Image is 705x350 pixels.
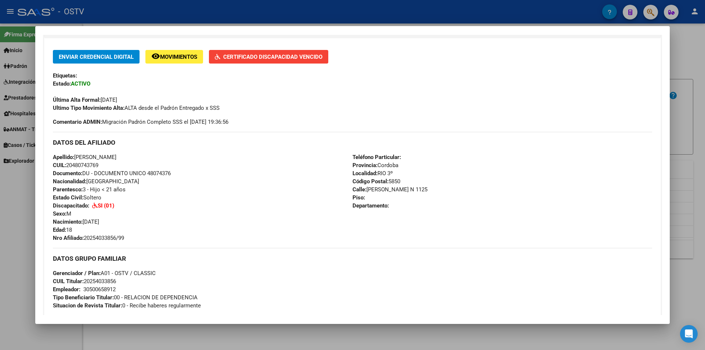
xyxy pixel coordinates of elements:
span: ALTA desde el Padrón Entregado x SSS [53,105,220,111]
strong: Edad: [53,227,66,233]
strong: SI (01) [98,202,114,209]
span: 20480743769 [53,162,98,169]
strong: Ultimo Tipo Movimiento Alta: [53,105,124,111]
span: DU - DOCUMENTO UNICO 48074376 [53,170,171,177]
span: Movimientos [160,54,197,60]
span: 18 [53,227,72,233]
strong: Parentesco: [53,186,83,193]
div: Open Intercom Messenger [680,325,698,343]
button: Certificado Discapacidad Vencido [209,50,328,64]
span: 3 - Hijo < 21 años [53,186,126,193]
span: Enviar Credencial Digital [59,54,134,60]
h3: DATOS GRUPO FAMILIAR [53,255,652,263]
span: [PERSON_NAME] N 1125 [352,186,427,193]
span: Certificado Discapacidad Vencido [223,54,322,60]
strong: Discapacitado: [53,202,89,209]
strong: CUIL Titular: [53,278,84,285]
strong: Nro Afiliado: [53,235,84,241]
strong: Nacimiento: [53,219,83,225]
strong: Comentario ADMIN: [53,119,102,125]
strong: ACTIVO [71,80,90,87]
strong: Departamento: [352,202,389,209]
span: 5850 [352,178,400,185]
strong: Apellido: [53,154,74,160]
strong: Provincia: [352,162,377,169]
div: 30500658912 [83,285,116,293]
button: Enviar Credencial Digital [53,50,140,64]
strong: Situacion de Revista Titular: [53,302,122,309]
button: Movimientos [145,50,203,64]
span: [DATE] [53,97,117,103]
strong: Documento: [53,170,82,177]
span: 20254033856 [53,278,116,285]
strong: Sexo: [53,210,66,217]
strong: Código Postal: [352,178,388,185]
span: Cordoba [352,162,398,169]
strong: Estado Civil: [53,194,83,201]
span: [PERSON_NAME] [53,154,116,160]
strong: Piso: [352,194,365,201]
span: Soltero [53,194,101,201]
strong: Localidad: [352,170,377,177]
span: 0 - Recibe haberes regularmente [53,302,201,309]
h3: DATOS DEL AFILIADO [53,138,652,147]
mat-icon: remove_red_eye [151,52,160,61]
strong: Estado: [53,80,71,87]
strong: Teléfono Particular: [352,154,401,160]
span: [DATE] [53,219,99,225]
strong: Nacionalidad: [53,178,86,185]
strong: Calle: [352,186,366,193]
span: M [53,210,71,217]
strong: Gerenciador / Plan: [53,270,101,277]
strong: CUIL: [53,162,66,169]
span: 00 - RELACION DE DEPENDENCIA [53,294,198,301]
strong: Tipo Beneficiario Titular: [53,294,114,301]
span: A01 - OSTV / CLASSIC [53,270,156,277]
strong: Última Alta Formal: [53,97,101,103]
span: 20254033856/99 [53,235,124,241]
span: Migración Padrón Completo SSS el [DATE] 19:36:56 [53,118,228,126]
strong: Empleador: [53,286,80,293]
span: RIO 3º [352,170,393,177]
strong: Etiquetas: [53,72,77,79]
span: [GEOGRAPHIC_DATA] [53,178,139,185]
